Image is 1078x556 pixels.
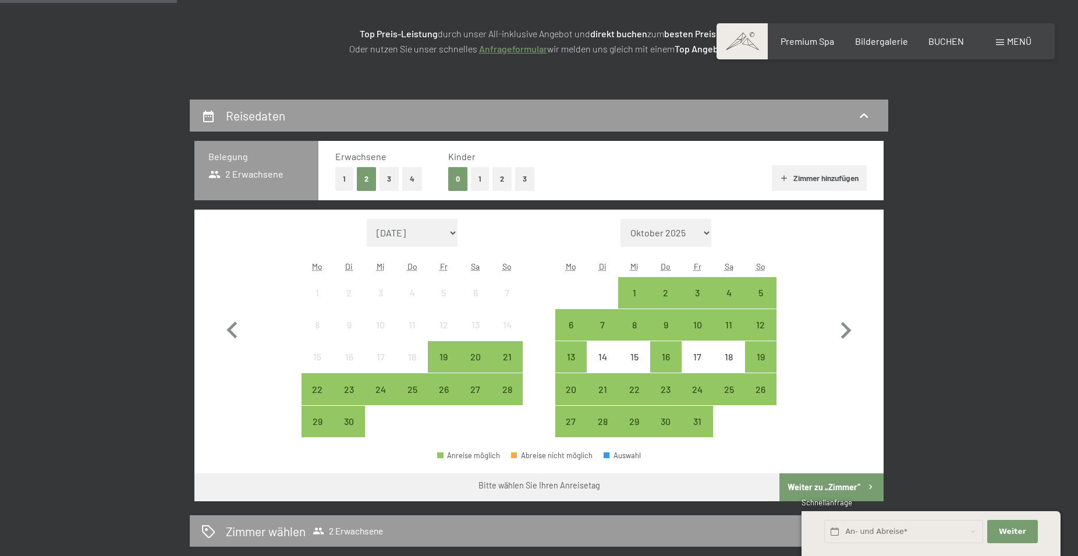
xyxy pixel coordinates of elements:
[587,309,618,341] div: Anreise möglich
[651,288,680,317] div: 2
[396,277,428,309] div: Thu Sep 04 2025
[746,385,775,414] div: 26
[302,309,333,341] div: Anreise nicht möglich
[302,277,333,309] div: Anreise nicht möglich
[365,277,396,309] div: Wed Sep 03 2025
[492,288,522,317] div: 7
[502,261,512,271] abbr: Sonntag
[781,36,834,47] a: Premium Spa
[491,309,523,341] div: Anreise nicht möglich
[428,277,459,309] div: Fri Sep 05 2025
[618,373,650,405] div: Wed Oct 22 2025
[461,385,490,414] div: 27
[511,452,593,459] div: Abreise nicht möglich
[829,219,863,438] button: Nächster Monat
[428,309,459,341] div: Anreise nicht möglich
[587,309,618,341] div: Tue Oct 07 2025
[491,277,523,309] div: Sun Sep 07 2025
[618,406,650,437] div: Wed Oct 29 2025
[333,341,364,373] div: Anreise nicht möglich
[312,261,322,271] abbr: Montag
[333,373,364,405] div: Anreise möglich
[448,151,476,162] span: Kinder
[987,520,1037,544] button: Weiter
[366,288,395,317] div: 3
[745,373,776,405] div: Anreise möglich
[587,373,618,405] div: Tue Oct 21 2025
[618,341,650,373] div: Anreise nicht möglich
[683,417,712,446] div: 31
[365,341,396,373] div: Wed Sep 17 2025
[555,309,587,341] div: Mon Oct 06 2025
[428,309,459,341] div: Fri Sep 12 2025
[398,288,427,317] div: 4
[333,309,364,341] div: Anreise nicht möglich
[650,373,682,405] div: Thu Oct 23 2025
[588,352,617,381] div: 14
[333,309,364,341] div: Tue Sep 09 2025
[303,385,332,414] div: 22
[303,417,332,446] div: 29
[650,309,682,341] div: Thu Oct 09 2025
[461,288,490,317] div: 6
[713,277,744,309] div: Sat Oct 04 2025
[440,261,448,271] abbr: Freitag
[745,277,776,309] div: Anreise möglich
[515,167,534,191] button: 3
[226,108,285,123] h2: Reisedaten
[460,277,491,309] div: Sat Sep 06 2025
[802,498,852,507] span: Schnellanfrage
[588,417,617,446] div: 28
[448,167,467,191] button: 0
[590,28,647,39] strong: direkt buchen
[713,277,744,309] div: Anreise möglich
[555,406,587,437] div: Mon Oct 27 2025
[302,373,333,405] div: Anreise möglich
[226,523,306,540] h2: Zimmer wählen
[334,417,363,446] div: 30
[396,373,428,405] div: Thu Sep 25 2025
[725,261,733,271] abbr: Samstag
[618,309,650,341] div: Anreise möglich
[396,341,428,373] div: Thu Sep 18 2025
[619,288,648,317] div: 1
[334,320,363,349] div: 9
[651,320,680,349] div: 9
[478,480,600,491] div: Bitte wählen Sie Ihren Anreisetag
[745,309,776,341] div: Anreise möglich
[713,309,744,341] div: Sat Oct 11 2025
[333,277,364,309] div: Tue Sep 02 2025
[333,406,364,437] div: Anreise möglich
[398,352,427,381] div: 18
[855,36,908,47] a: Bildergalerie
[461,352,490,381] div: 20
[556,320,586,349] div: 6
[682,406,713,437] div: Anreise möglich
[650,277,682,309] div: Thu Oct 02 2025
[555,373,587,405] div: Anreise möglich
[619,320,648,349] div: 8
[683,385,712,414] div: 24
[428,277,459,309] div: Anreise nicht möglich
[650,341,682,373] div: Thu Oct 16 2025
[334,352,363,381] div: 16
[682,277,713,309] div: Fri Oct 03 2025
[208,168,283,180] span: 2 Erwachsene
[479,43,547,54] a: Anfrageformular
[651,385,680,414] div: 23
[333,277,364,309] div: Anreise nicht möglich
[746,320,775,349] div: 12
[366,352,395,381] div: 17
[396,373,428,405] div: Anreise möglich
[713,309,744,341] div: Anreise möglich
[396,341,428,373] div: Anreise nicht möglich
[335,151,386,162] span: Erwachsene
[928,36,964,47] a: BUCHEN
[365,277,396,309] div: Anreise nicht möglich
[366,385,395,414] div: 24
[302,406,333,437] div: Mon Sep 29 2025
[492,320,522,349] div: 14
[398,385,427,414] div: 25
[334,288,363,317] div: 2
